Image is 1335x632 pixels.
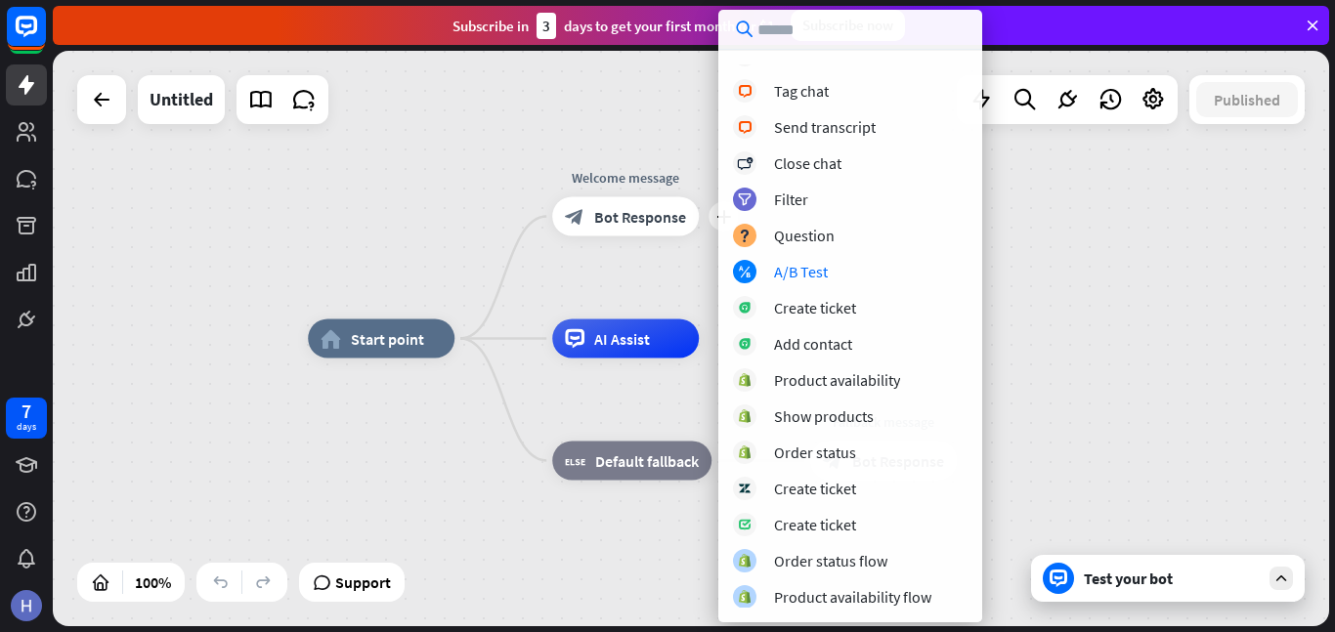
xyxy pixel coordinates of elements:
[738,193,752,206] i: filter
[335,567,391,598] span: Support
[452,13,775,39] div: Subscribe in days to get your first month for $1
[774,153,841,173] div: Close chat
[739,266,752,278] i: block_ab_testing
[737,157,753,170] i: block_close_chat
[738,121,753,134] i: block_livechat
[739,230,751,242] i: block_question
[17,420,36,434] div: days
[774,406,874,426] div: Show products
[774,117,876,137] div: Send transcript
[595,451,699,471] span: Default fallback
[351,329,424,349] span: Start point
[22,402,31,420] div: 7
[774,587,931,607] div: Product availability flow
[774,515,856,534] div: Create ticket
[774,370,900,390] div: Product availability
[537,13,556,39] div: 3
[1196,82,1298,117] button: Published
[774,442,856,462] div: Order status
[6,398,47,439] a: 7 days
[774,262,828,281] div: A/B Test
[321,329,341,349] i: home_2
[774,551,887,570] div: Order status flow
[774,298,856,317] div: Create ticket
[774,81,829,101] div: Tag chat
[594,207,686,227] span: Bot Response
[150,75,213,124] div: Untitled
[774,190,808,209] div: Filter
[774,226,835,245] div: Question
[738,85,753,98] i: block_livechat
[1084,569,1260,588] div: Test your bot
[594,329,650,349] span: AI Assist
[565,207,584,227] i: block_bot_response
[716,210,731,224] i: plus
[129,567,177,598] div: 100%
[774,479,856,498] div: Create ticket
[774,334,852,354] div: Add contact
[565,451,585,471] i: block_fallback
[538,168,713,188] div: Welcome message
